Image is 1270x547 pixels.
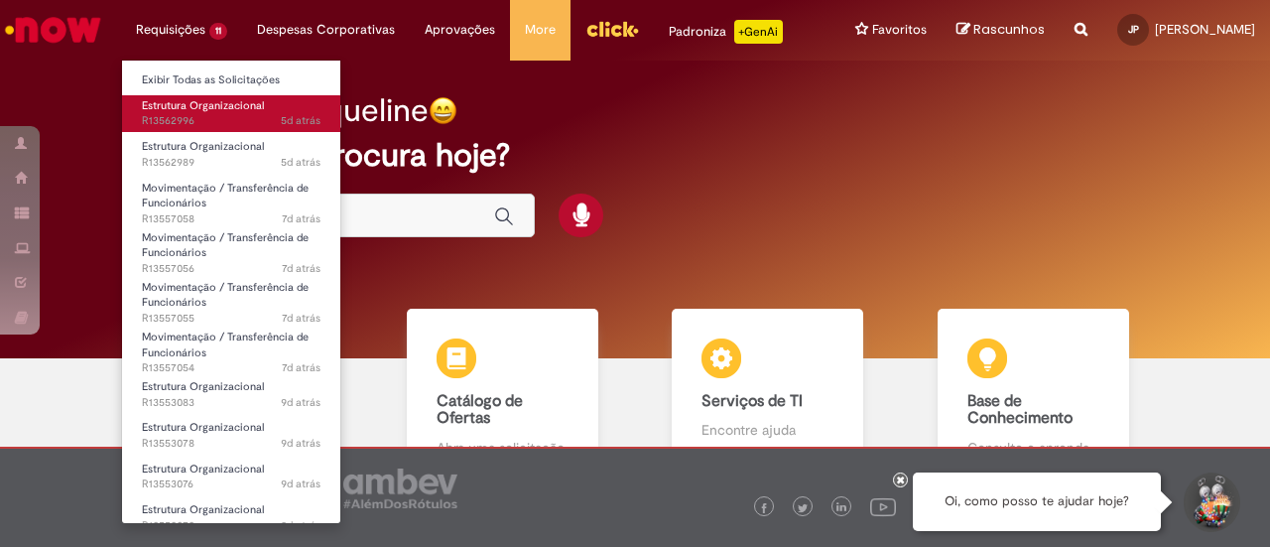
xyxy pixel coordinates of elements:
[1155,21,1255,38] span: [PERSON_NAME]
[525,20,556,40] span: More
[142,436,320,452] span: R13553078
[281,113,320,128] time: 24/09/2025 13:27:54
[901,309,1167,480] a: Base de Conhecimento Consulte e aprenda
[913,473,1161,531] div: Oi, como posso te ajudar hoje?
[281,477,320,491] span: 9d atrás
[437,438,569,458] p: Abra uma solicitação
[136,20,205,40] span: Requisições
[142,360,320,376] span: R13557054
[281,518,320,533] time: 21/09/2025 10:18:05
[281,395,320,410] time: 21/09/2025 11:14:46
[104,309,370,480] a: Tirar dúvidas Tirar dúvidas com Lupi Assist e Gen Ai
[2,10,104,50] img: ServiceNow
[142,502,264,517] span: Estrutura Organizacional
[282,360,320,375] span: 7d atrás
[281,395,320,410] span: 9d atrás
[669,20,783,44] div: Padroniza
[122,227,340,270] a: Aberto R13557056 : Movimentação / Transferência de Funcionários
[122,69,340,91] a: Exibir Todas as Solicitações
[142,462,264,477] span: Estrutura Organizacional
[122,459,340,495] a: Aberto R13553076 : Estrutura Organizacional
[282,311,320,326] span: 7d atrás
[798,503,808,513] img: logo_footer_twitter.png
[437,391,523,429] b: Catálogo de Ofertas
[282,261,320,276] time: 22/09/2025 21:59:36
[370,309,636,480] a: Catálogo de Ofertas Abra uma solicitação
[142,139,264,154] span: Estrutura Organizacional
[142,181,309,211] span: Movimentação / Transferência de Funcionários
[142,230,309,261] span: Movimentação / Transferência de Funcionários
[635,309,901,480] a: Serviços de TI Encontre ajuda
[967,391,1073,429] b: Base de Conhecimento
[1181,473,1240,532] button: Iniciar Conversa de Suporte
[759,503,769,513] img: logo_footer_facebook.png
[142,330,309,360] span: Movimentação / Transferência de Funcionários
[142,477,320,492] span: R13553076
[122,327,340,369] a: Aberto R13557054 : Movimentação / Transferência de Funcionários
[142,155,320,171] span: R13562989
[142,518,320,534] span: R13553073
[142,261,320,277] span: R13557056
[282,261,320,276] span: 7d atrás
[142,395,320,411] span: R13553083
[585,14,639,44] img: click_logo_yellow_360x200.png
[282,360,320,375] time: 22/09/2025 21:55:02
[701,420,833,440] p: Encontre ajuda
[1128,23,1139,36] span: JP
[281,113,320,128] span: 5d atrás
[122,499,340,536] a: Aberto R13553073 : Estrutura Organizacional
[956,21,1045,40] a: Rascunhos
[282,311,320,326] time: 22/09/2025 21:57:25
[122,376,340,413] a: Aberto R13553083 : Estrutura Organizacional
[209,23,227,40] span: 11
[122,178,340,220] a: Aberto R13557058 : Movimentação / Transferência de Funcionários
[425,20,495,40] span: Aprovações
[121,60,341,524] ul: Requisições
[701,391,803,411] b: Serviços de TI
[281,436,320,451] time: 21/09/2025 11:04:14
[281,477,320,491] time: 21/09/2025 10:43:11
[142,211,320,227] span: R13557058
[429,96,457,125] img: happy-face.png
[343,469,457,508] img: logo_footer_ambev_rotulo_gray.png
[122,277,340,320] a: Aberto R13557055 : Movimentação / Transferência de Funcionários
[142,420,264,435] span: Estrutura Organizacional
[142,311,320,327] span: R13557055
[257,20,395,40] span: Despesas Corporativas
[734,20,783,44] p: +GenAi
[282,211,320,226] time: 22/09/2025 22:02:29
[142,98,264,113] span: Estrutura Organizacional
[973,20,1045,39] span: Rascunhos
[836,502,846,514] img: logo_footer_linkedin.png
[142,379,264,394] span: Estrutura Organizacional
[281,436,320,451] span: 9d atrás
[122,95,340,132] a: Aberto R13562996 : Estrutura Organizacional
[967,438,1099,458] p: Consulte e aprenda
[281,518,320,533] span: 9d atrás
[142,280,309,311] span: Movimentação / Transferência de Funcionários
[122,417,340,454] a: Aberto R13553078 : Estrutura Organizacional
[282,211,320,226] span: 7d atrás
[281,155,320,170] time: 24/09/2025 13:25:40
[872,20,927,40] span: Favoritos
[136,138,1133,173] h2: O que você procura hoje?
[142,113,320,129] span: R13562996
[870,493,896,519] img: logo_footer_youtube.png
[122,136,340,173] a: Aberto R13562989 : Estrutura Organizacional
[281,155,320,170] span: 5d atrás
